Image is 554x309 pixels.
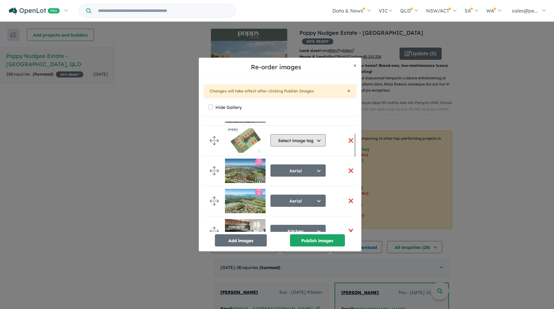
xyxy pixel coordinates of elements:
button: Aerial [270,195,326,207]
img: drag.svg [210,166,219,175]
span: × [347,87,350,94]
img: Openlot PRO Logo White [9,7,60,15]
button: Select image tag [270,134,326,146]
button: Aerial [270,164,326,177]
img: Poppy%20Nudgee%20Estate%20-%20Nudgee___1759114618.jpg [225,128,266,153]
button: Kitchen [270,225,326,237]
img: Poppy%20Nudgee%20Estate%20-%20Nudgee___1753996016_0.jpg [225,219,266,243]
img: Poppy%20Nudgee%20Estate%20-%20Nudgee___1756689544_0.jpg [225,189,266,213]
button: Publish images [290,234,345,246]
h5: Re-order images [204,63,349,72]
button: Add images [215,234,267,246]
span: sales@pe... [512,8,538,14]
span: × [353,62,357,69]
input: Try estate name, suburb, builder or developer [92,4,234,17]
img: drag.svg [210,227,219,236]
img: drag.svg [210,196,219,206]
img: Poppy%20Nudgee%20Estate%20-%20Nudgee___1756689544.jpg [225,159,266,183]
div: Changes will take effect after clicking Publish Images [204,84,357,98]
label: Hide Gallery [215,103,242,112]
button: Close [347,88,350,93]
img: drag.svg [210,136,219,145]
